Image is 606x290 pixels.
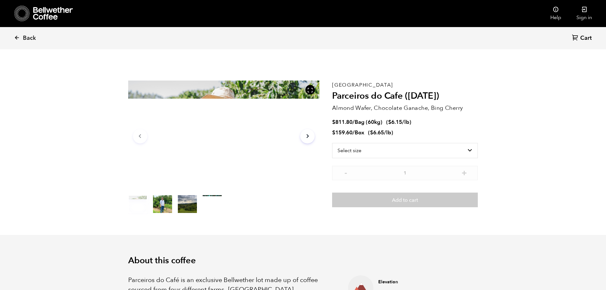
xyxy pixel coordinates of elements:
[402,118,409,126] span: /lb
[386,118,411,126] span: ( )
[332,104,478,112] p: Almond Wafer, Chocolate Ganache, Bing Cherry
[332,129,335,136] span: $
[23,34,36,42] span: Back
[352,129,355,136] span: /
[332,118,352,126] bdi: 811.80
[572,34,593,43] a: Cart
[370,129,373,136] span: $
[355,129,364,136] span: Box
[460,169,468,175] button: +
[332,129,352,136] bdi: 159.60
[355,118,382,126] span: Bag (60kg)
[332,91,478,102] h2: Parceiros do Cafe ([DATE])
[332,193,478,207] button: Add to cart
[384,129,391,136] span: /lb
[342,169,350,175] button: -
[388,118,402,126] bdi: 6.15
[580,34,592,42] span: Cart
[388,118,391,126] span: $
[368,129,393,136] span: ( )
[370,129,384,136] bdi: 6.65
[352,118,355,126] span: /
[128,256,478,266] h2: About this coffee
[332,118,335,126] span: $
[378,279,468,285] h4: Elevation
